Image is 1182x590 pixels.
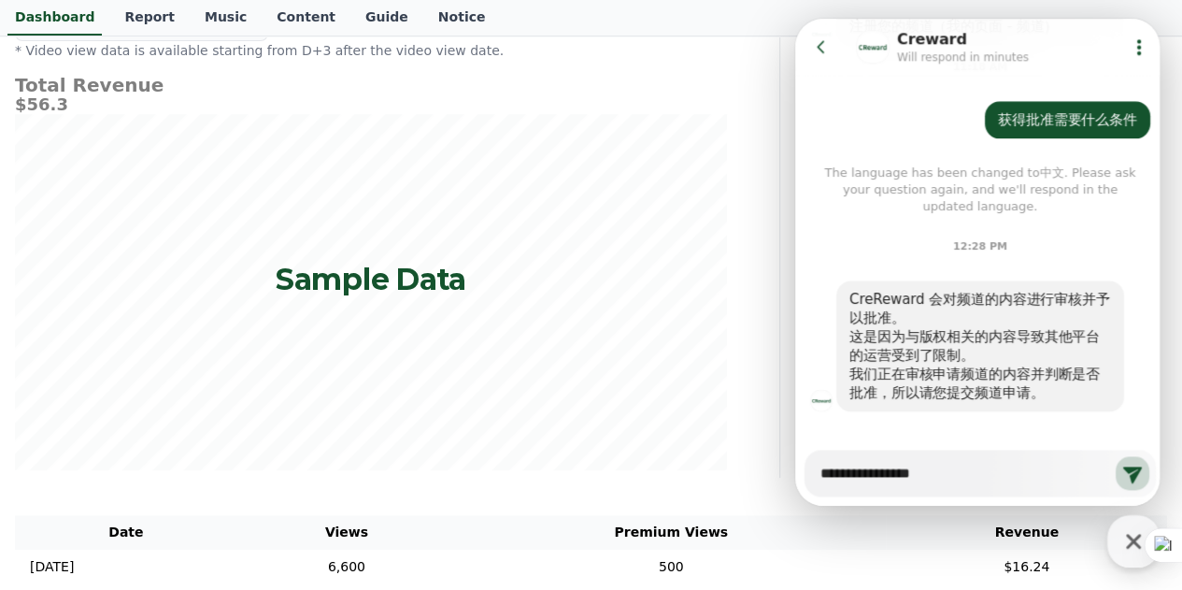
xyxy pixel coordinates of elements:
h5: $56.3 [15,95,727,114]
td: $16.24 [886,550,1167,584]
th: Premium Views [456,515,886,550]
p: [DATE] [30,557,74,577]
td: 500 [456,550,886,584]
th: Revenue [886,515,1167,550]
p: Sample Data [276,263,466,296]
h4: Total Revenue [15,75,727,95]
td: 6,600 [237,550,456,584]
th: Views [237,515,456,550]
th: Date [15,515,237,550]
iframe: Channel chat [795,19,1160,506]
p: * Video view data is available starting from D+3 after the video view date. [15,41,727,60]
